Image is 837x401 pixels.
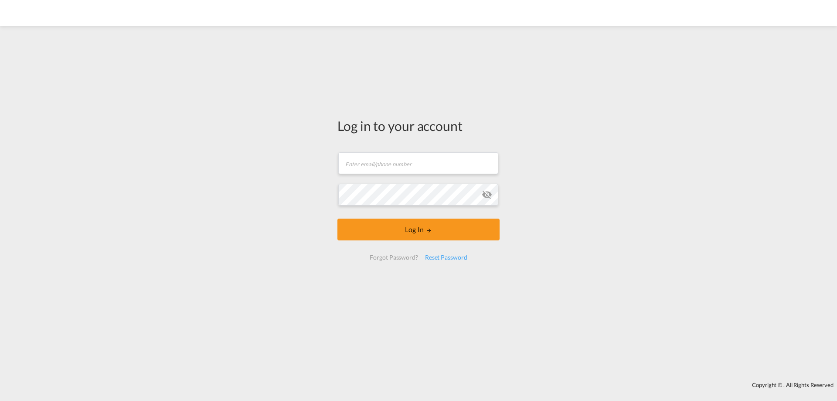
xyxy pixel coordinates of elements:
md-icon: icon-eye-off [482,189,492,200]
div: Log in to your account [337,117,500,135]
div: Reset Password [422,250,471,265]
input: Enter email/phone number [338,152,498,174]
div: Forgot Password? [366,250,421,265]
button: LOGIN [337,219,500,240]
